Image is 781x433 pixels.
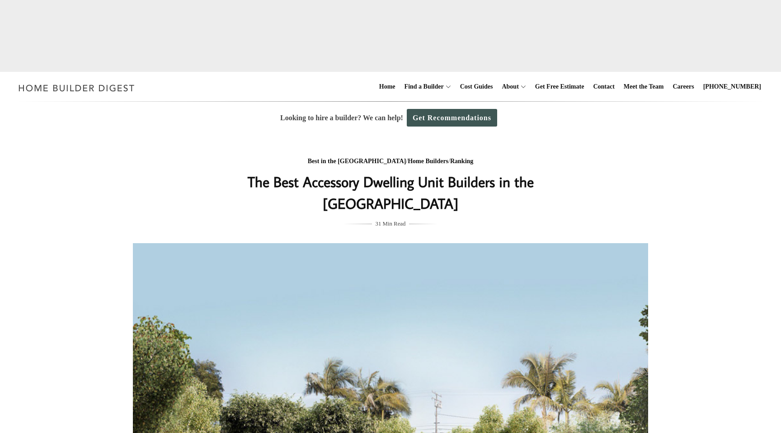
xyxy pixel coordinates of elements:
a: Careers [669,72,698,101]
img: Home Builder Digest [14,79,139,97]
a: Best in the [GEOGRAPHIC_DATA] [308,158,406,165]
a: Find a Builder [401,72,444,101]
h1: The Best Accessory Dwelling Unit Builders in the [GEOGRAPHIC_DATA] [210,171,571,214]
a: Home [376,72,399,101]
a: Home Builders [408,158,448,165]
span: 31 Min Read [376,219,406,229]
a: About [498,72,518,101]
a: Meet the Team [620,72,668,101]
a: [PHONE_NUMBER] [700,72,765,101]
a: Ranking [450,158,473,165]
a: Cost Guides [456,72,497,101]
div: / / [210,156,571,167]
a: Get Recommendations [407,109,497,127]
a: Get Free Estimate [532,72,588,101]
a: Contact [589,72,618,101]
